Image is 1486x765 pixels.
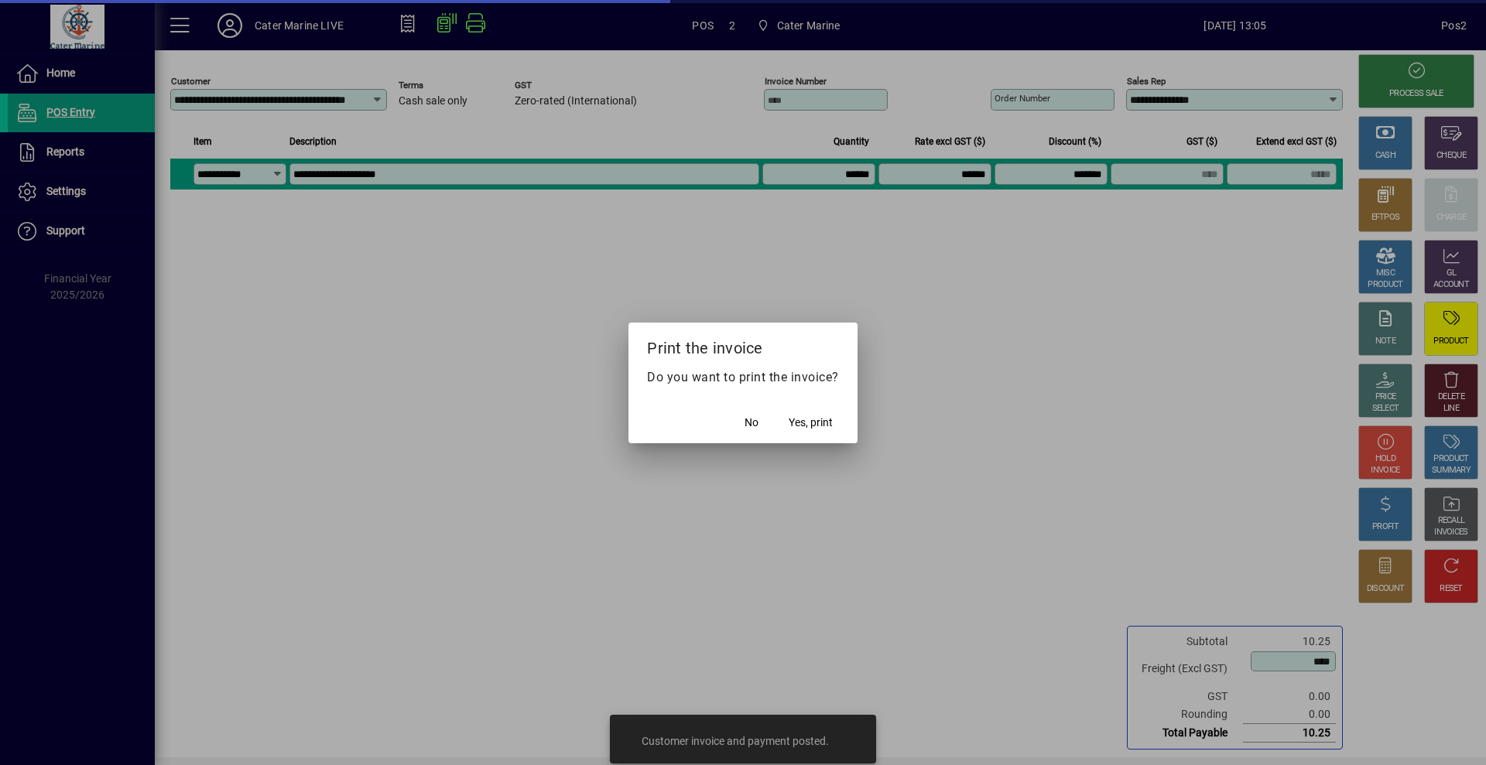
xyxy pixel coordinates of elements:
[628,323,858,367] h2: Print the invoice
[745,415,758,431] span: No
[727,409,776,437] button: No
[782,409,839,437] button: Yes, print
[647,368,839,387] p: Do you want to print the invoice?
[789,415,833,431] span: Yes, print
